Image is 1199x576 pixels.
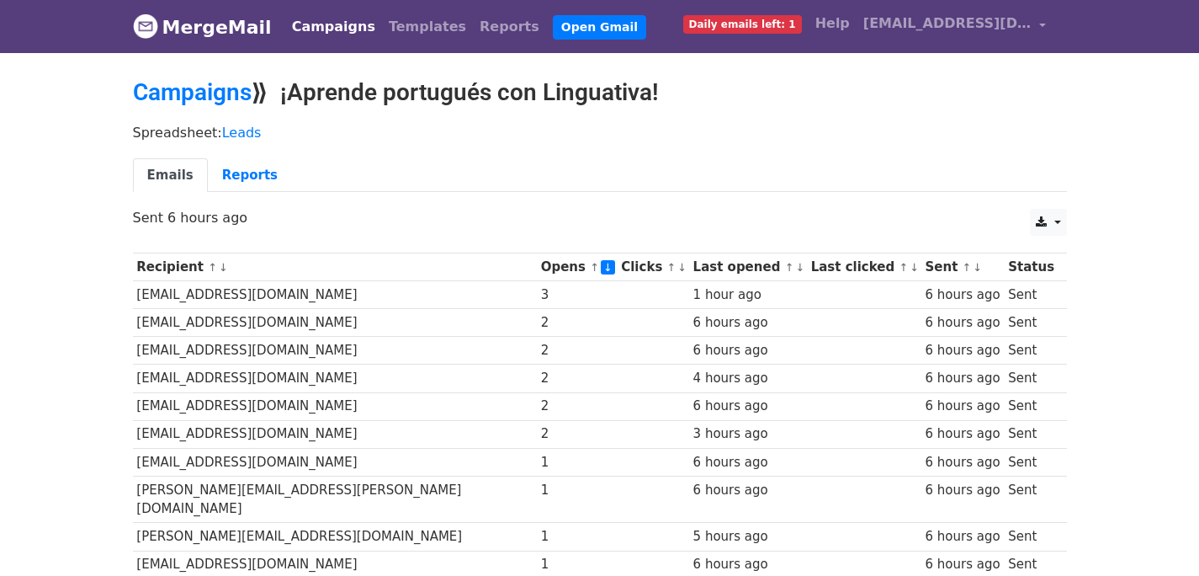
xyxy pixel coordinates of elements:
th: Opens [537,253,618,281]
a: Reports [473,10,546,44]
img: MergeMail logo [133,13,158,39]
div: 2 [541,313,613,333]
a: Leads [222,125,262,141]
td: [PERSON_NAME][EMAIL_ADDRESS][PERSON_NAME][DOMAIN_NAME] [133,476,537,523]
a: ↓ [910,261,919,274]
div: 2 [541,341,613,360]
span: Daily emails left: 1 [683,15,802,34]
td: Sent [1004,365,1058,392]
div: 6 hours ago [925,424,1000,444]
td: Sent [1004,476,1058,523]
td: [EMAIL_ADDRESS][DOMAIN_NAME] [133,365,537,392]
td: Sent [1004,523,1058,551]
td: Sent [1004,281,1058,309]
td: [EMAIL_ADDRESS][DOMAIN_NAME] [133,309,537,337]
td: [EMAIL_ADDRESS][DOMAIN_NAME] [133,448,537,476]
a: ↓ [795,261,804,274]
a: ↑ [208,261,217,274]
div: 6 hours ago [925,481,1000,500]
a: Help [809,7,857,40]
p: Spreadsheet: [133,124,1067,141]
a: ↑ [785,261,794,274]
th: Status [1004,253,1058,281]
div: 6 hours ago [693,341,803,360]
td: Sent [1004,337,1058,365]
a: ↑ [590,261,599,274]
div: 6 hours ago [925,341,1000,360]
a: ↑ [899,261,908,274]
div: 6 hours ago [693,481,803,500]
td: [PERSON_NAME][EMAIL_ADDRESS][DOMAIN_NAME] [133,523,537,551]
div: 1 [541,453,613,472]
th: Last clicked [807,253,921,281]
td: Sent [1004,309,1058,337]
a: Campaigns [133,78,252,106]
div: 6 hours ago [925,285,1000,305]
a: Open Gmail [553,15,646,40]
span: [EMAIL_ADDRESS][DOMAIN_NAME] [863,13,1032,34]
td: [EMAIL_ADDRESS][DOMAIN_NAME] [133,337,537,365]
div: 1 [541,527,613,547]
div: 6 hours ago [693,397,803,416]
div: 3 [541,285,613,305]
div: 6 hours ago [925,369,1000,388]
div: 4 hours ago [693,369,803,388]
td: Sent [1004,448,1058,476]
div: 6 hours ago [925,453,1000,472]
div: 6 hours ago [925,313,1000,333]
div: 2 [541,397,613,416]
a: ↓ [677,261,687,274]
h2: ⟫ ¡Aprende portugués con Linguativa! [133,78,1067,107]
td: [EMAIL_ADDRESS][DOMAIN_NAME] [133,420,537,448]
td: [EMAIL_ADDRESS][DOMAIN_NAME] [133,281,537,309]
td: [EMAIL_ADDRESS][DOMAIN_NAME] [133,392,537,420]
a: MergeMail [133,9,272,45]
a: Daily emails left: 1 [676,7,809,40]
div: 6 hours ago [925,555,1000,574]
div: 6 hours ago [925,527,1000,547]
a: Templates [382,10,473,44]
a: Emails [133,158,208,193]
td: Sent [1004,392,1058,420]
div: 6 hours ago [693,453,803,472]
th: Last opened [689,253,807,281]
a: Campaigns [285,10,382,44]
a: ↓ [219,261,228,274]
th: Sent [921,253,1005,281]
a: ↑ [667,261,676,274]
div: 6 hours ago [925,397,1000,416]
td: Sent [1004,420,1058,448]
th: Clicks [617,253,688,281]
a: ↓ [601,260,615,275]
div: 6 hours ago [693,313,803,333]
div: 3 hours ago [693,424,803,444]
div: 1 [541,555,613,574]
div: 1 [541,481,613,500]
div: 2 [541,369,613,388]
p: Sent 6 hours ago [133,209,1067,227]
th: Recipient [133,253,537,281]
a: ↑ [963,261,972,274]
a: ↓ [973,261,982,274]
div: 1 hour ago [693,285,803,305]
a: Reports [208,158,292,193]
a: [EMAIL_ADDRESS][DOMAIN_NAME] [857,7,1053,46]
div: 6 hours ago [693,555,803,574]
div: 5 hours ago [693,527,803,547]
div: 2 [541,424,613,444]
